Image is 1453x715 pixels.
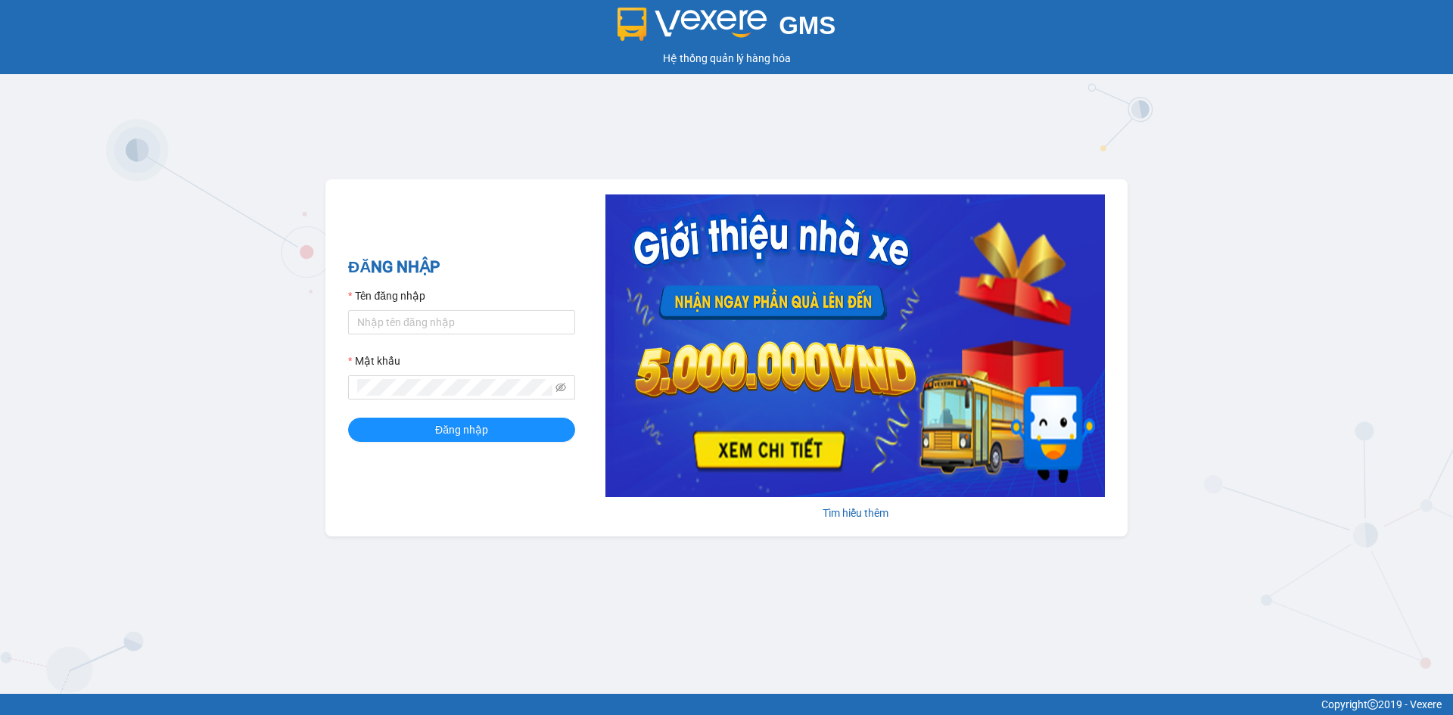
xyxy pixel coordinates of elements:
h2: ĐĂNG NHẬP [348,255,575,280]
span: eye-invisible [555,382,566,393]
button: Đăng nhập [348,418,575,442]
a: GMS [618,23,836,35]
div: Hệ thống quản lý hàng hóa [4,50,1449,67]
input: Tên đăng nhập [348,310,575,334]
img: banner-0 [605,194,1105,497]
div: Copyright 2019 - Vexere [11,696,1442,713]
span: Đăng nhập [435,421,488,438]
label: Tên đăng nhập [348,288,425,304]
input: Mật khẩu [357,379,552,396]
span: copyright [1367,699,1378,710]
div: Tìm hiểu thêm [605,505,1105,521]
span: GMS [779,11,835,39]
img: logo 2 [618,8,767,41]
label: Mật khẩu [348,353,400,369]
